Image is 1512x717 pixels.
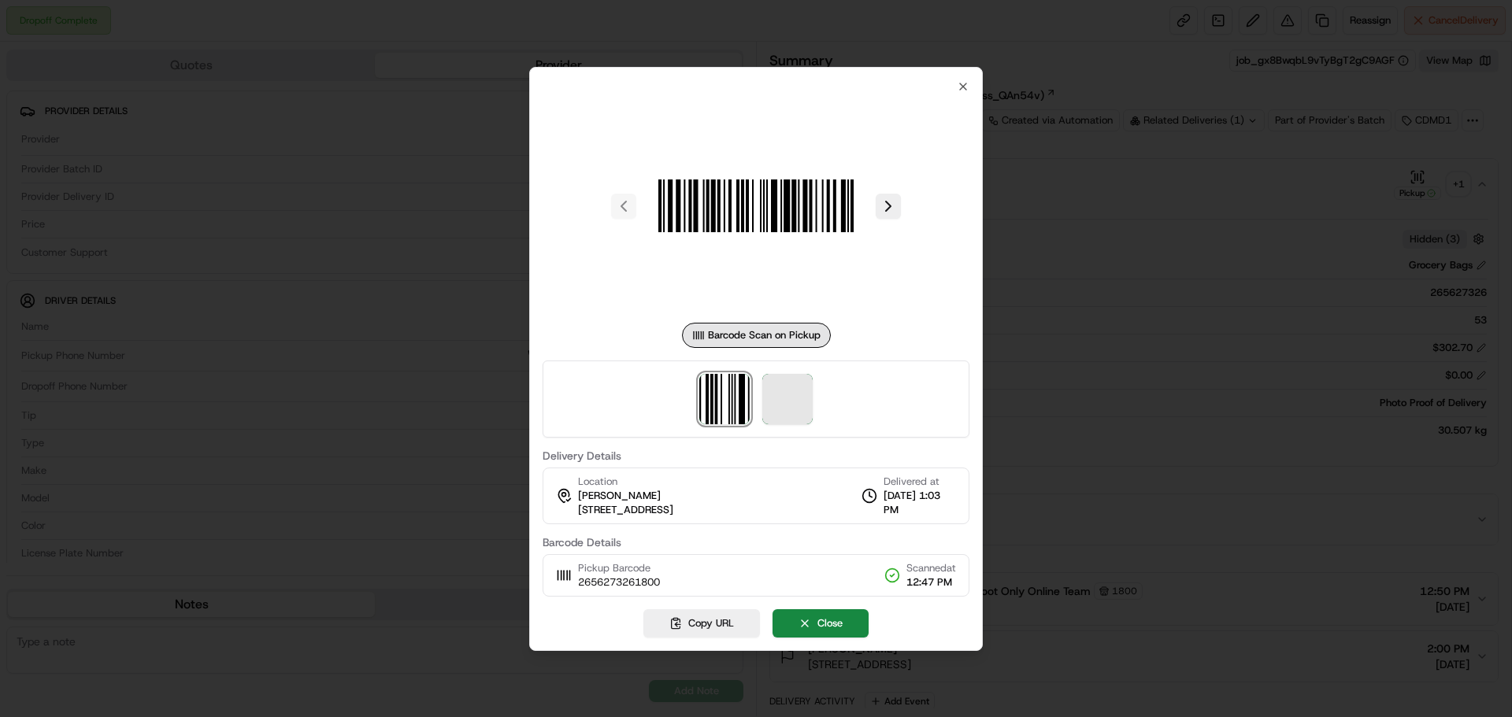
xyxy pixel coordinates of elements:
[906,561,956,575] span: Scanned at
[268,155,287,174] button: Start new chat
[578,561,660,575] span: Pickup Barcode
[699,374,750,424] img: barcode_scan_on_pickup image
[157,267,191,279] span: Pylon
[884,489,956,517] span: [DATE] 1:03 PM
[643,93,869,320] img: barcode_scan_on_pickup image
[133,230,146,242] div: 💻
[127,222,259,250] a: 💻API Documentation
[16,150,44,179] img: 1736555255976-a54dd68f-1ca7-489b-9aae-adbdc363a1c4
[41,102,260,118] input: Clear
[54,150,258,166] div: Start new chat
[578,575,660,589] span: 2656273261800
[578,503,673,517] span: [STREET_ADDRESS]
[773,609,869,638] button: Close
[682,323,831,348] div: Barcode Scan on Pickup
[111,266,191,279] a: Powered byPylon
[16,63,287,88] p: Welcome 👋
[16,16,47,47] img: Nash
[149,228,253,244] span: API Documentation
[31,228,120,244] span: Knowledge Base
[16,230,28,242] div: 📗
[578,489,661,503] span: [PERSON_NAME]
[9,222,127,250] a: 📗Knowledge Base
[906,575,956,589] span: 12:47 PM
[54,166,199,179] div: We're available if you need us!
[643,609,760,638] button: Copy URL
[884,475,956,489] span: Delivered at
[578,475,617,489] span: Location
[543,537,969,548] label: Barcode Details
[543,450,969,461] label: Delivery Details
